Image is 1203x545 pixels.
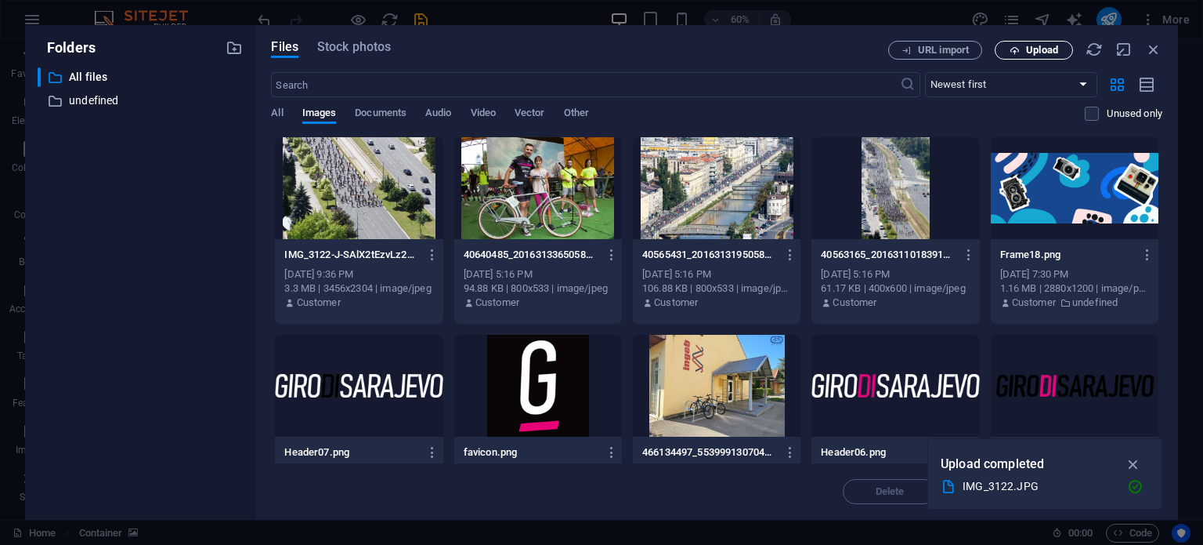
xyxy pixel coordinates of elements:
input: Search [271,72,899,97]
p: Folders [38,38,96,58]
p: Customer [297,296,341,310]
div: [DATE] 9:36 PM [284,267,433,282]
span: All [271,104,283,125]
button: URL import [888,41,982,60]
span: Images [302,104,337,125]
span: Vector [515,104,545,125]
p: 40640485_2016313365058353_2709419185980571648_n.jpg [464,248,598,262]
div: 61.17 KB | 400x600 | image/jpeg [821,282,970,296]
p: Displays only files that are not in use on the website. Files added during this session can still... [1107,107,1162,121]
span: Other [564,104,589,125]
p: All files [69,68,215,86]
p: 40565431_2016313195058370_6551475794001002496_n.jpg [642,248,777,262]
div: 94.88 KB | 800x533 | image/jpeg [464,282,612,296]
span: Stock photos [317,38,391,56]
div: [DATE] 7:30 PM [1000,267,1149,282]
div: IMG_3122.JPG [963,478,1114,496]
i: Reload [1086,41,1103,58]
p: undefined [69,92,215,110]
div: [DATE] 5:16 PM [821,267,970,282]
span: Files [271,38,298,56]
div: [DATE] 5:16 PM [642,267,791,282]
p: Frame18.png [1000,248,1135,262]
p: IMG_3122-J-SAlX2tEzvLz29i1qM8KQ.JPG [284,248,419,262]
div: ​ [38,67,41,87]
p: undefined [1072,296,1118,310]
button: Upload [995,41,1073,60]
p: favicon.png [464,445,598,460]
p: Upload completed [941,454,1044,474]
div: undefined [38,91,243,111]
span: Upload [1026,45,1058,55]
p: Header07.png [284,445,419,460]
span: URL import [918,45,969,55]
div: 1.16 MB | 2880x1200 | image/png [1000,282,1149,296]
div: 3.3 MB | 3456x2304 | image/jpeg [284,282,433,296]
p: Customer [833,296,876,310]
span: Audio [425,104,451,125]
i: Close [1145,41,1162,58]
p: Header06.png [821,445,956,460]
i: Create new folder [226,39,243,56]
p: Customer [654,296,698,310]
span: Documents [355,104,406,125]
p: 466134497_553999130704073_3600878751559976222_n.jpg [642,445,777,460]
p: Customer [1012,296,1056,310]
i: Minimize [1115,41,1133,58]
div: By: Customer | Folder: undefined [1000,296,1149,310]
p: 40563165_2016311018391921_1086937144649318400_n.jpg [821,248,956,262]
span: Video [471,104,496,125]
div: [DATE] 5:16 PM [464,267,612,282]
p: Customer [475,296,519,310]
div: 106.88 KB | 800x533 | image/jpeg [642,282,791,296]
